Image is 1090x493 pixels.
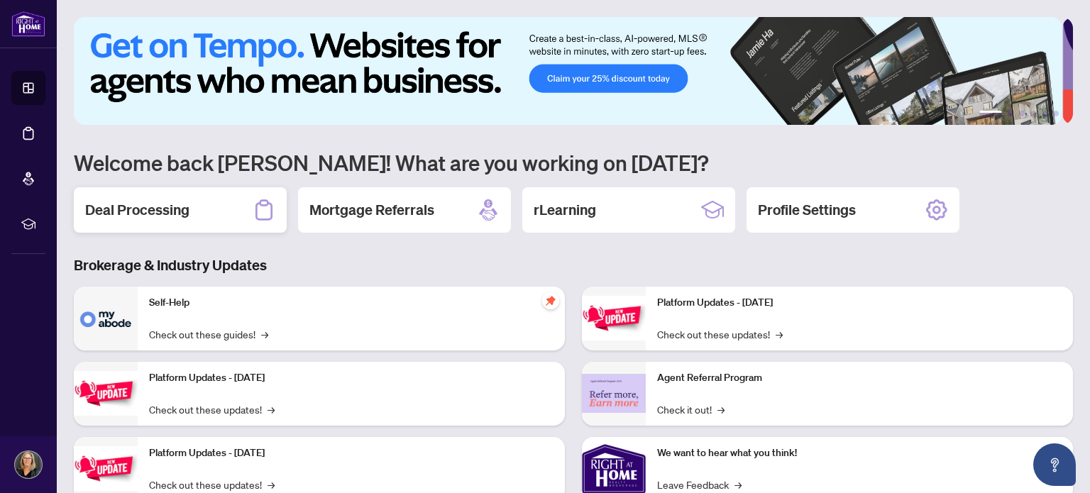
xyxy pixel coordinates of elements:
[582,374,646,413] img: Agent Referral Program
[542,292,559,309] span: pushpin
[657,401,725,417] a: Check it out!→
[582,296,646,340] img: Platform Updates - June 23, 2025
[149,477,275,492] a: Check out these updates!→
[1008,111,1013,116] button: 2
[74,17,1062,125] img: Slide 0
[1030,111,1036,116] button: 4
[74,287,138,350] img: Self-Help
[149,445,554,461] p: Platform Updates - [DATE]
[85,200,189,220] h2: Deal Processing
[268,477,275,492] span: →
[149,401,275,417] a: Check out these updates!→
[1053,111,1059,116] button: 6
[309,200,434,220] h2: Mortgage Referrals
[11,11,45,37] img: logo
[149,326,268,342] a: Check out these guides!→
[657,295,1062,311] p: Platform Updates - [DATE]
[268,401,275,417] span: →
[979,111,1002,116] button: 1
[149,295,554,311] p: Self-Help
[657,370,1062,386] p: Agent Referral Program
[657,445,1062,461] p: We want to hear what you think!
[758,200,856,220] h2: Profile Settings
[1033,443,1076,486] button: Open asap
[534,200,596,220] h2: rLearning
[74,446,138,491] img: Platform Updates - July 21, 2025
[74,149,1073,176] h1: Welcome back [PERSON_NAME]! What are you working on [DATE]?
[74,371,138,416] img: Platform Updates - September 16, 2025
[657,326,783,342] a: Check out these updates!→
[734,477,742,492] span: →
[657,477,742,492] a: Leave Feedback→
[717,401,725,417] span: →
[149,370,554,386] p: Platform Updates - [DATE]
[776,326,783,342] span: →
[261,326,268,342] span: →
[1019,111,1025,116] button: 3
[74,255,1073,275] h3: Brokerage & Industry Updates
[1042,111,1047,116] button: 5
[15,451,42,478] img: Profile Icon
